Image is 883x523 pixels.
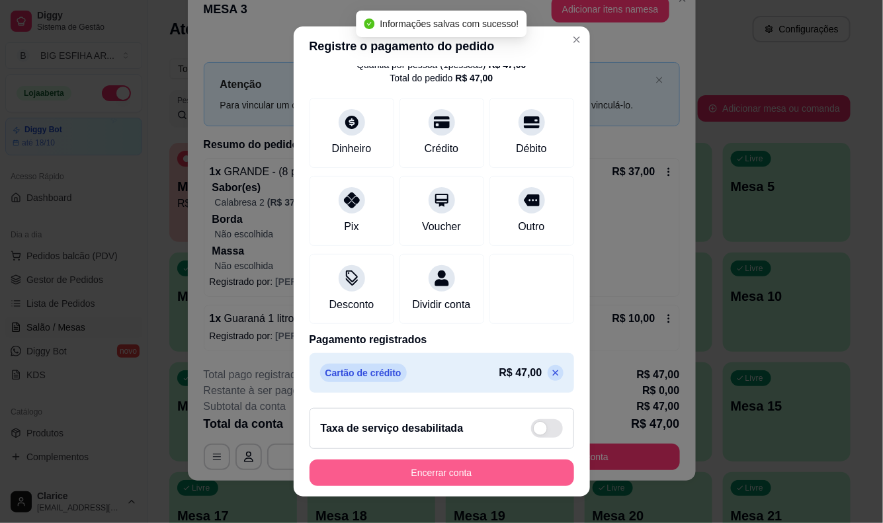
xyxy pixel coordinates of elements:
[412,297,470,313] div: Dividir conta
[456,71,493,85] div: R$ 47,00
[518,219,544,235] div: Outro
[332,141,372,157] div: Dinheiro
[422,219,461,235] div: Voucher
[294,26,590,66] header: Registre o pagamento do pedido
[320,364,407,382] p: Cartão de crédito
[380,19,519,29] span: Informações salvas com sucesso!
[390,71,493,85] div: Total do pedido
[310,332,574,348] p: Pagamento registrados
[329,297,374,313] div: Desconto
[344,219,358,235] div: Pix
[499,365,542,381] p: R$ 47,00
[425,141,459,157] div: Crédito
[566,29,587,50] button: Close
[516,141,546,157] div: Débito
[364,19,374,29] span: check-circle
[310,460,574,486] button: Encerrar conta
[321,421,464,436] h2: Taxa de serviço desabilitada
